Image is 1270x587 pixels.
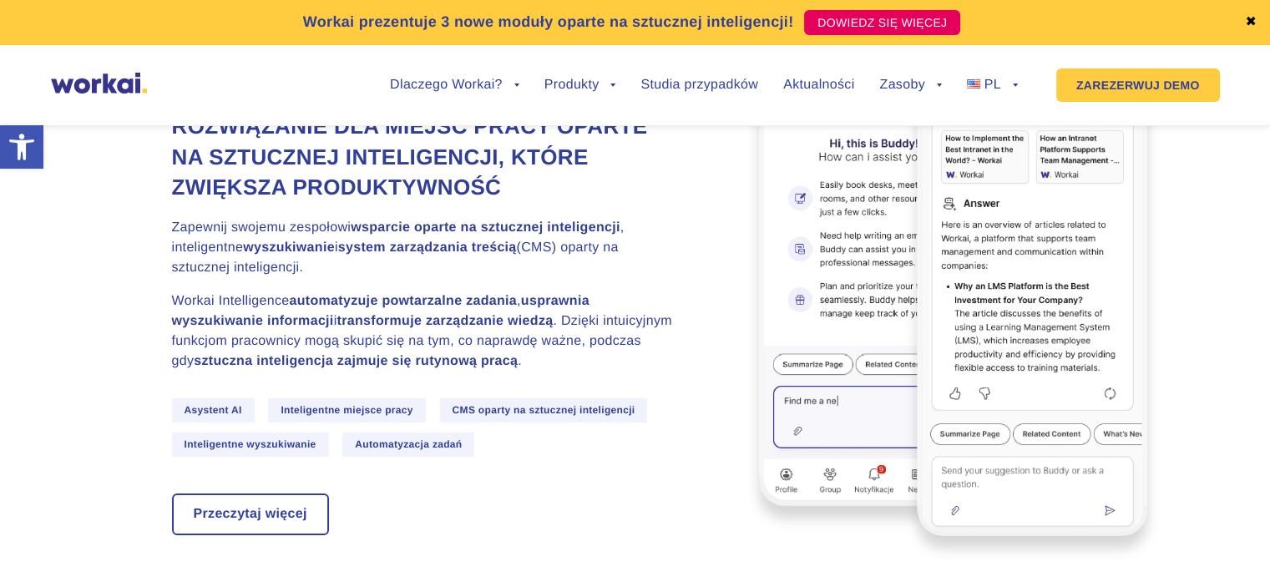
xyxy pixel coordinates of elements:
a: Produkty [544,78,616,92]
font: Automatyzacja zadań [355,438,462,450]
a: Studia przypadków [640,78,758,92]
font: ✖ [1245,15,1257,29]
font: automatyzuje powtarzalne zadania [289,294,517,308]
font: system zarządzania treścią [338,240,517,255]
iframe: Wyskakujące okienko CTA [8,443,459,579]
font: transformuje zarządzanie wiedzą [336,314,553,328]
font: ZAREZERWUJ DEMO [1076,78,1200,92]
a: Aktualności [783,78,854,92]
font: Zasoby [879,78,924,92]
font: Asystent AI [185,404,242,416]
font: (CMS) oparty na sztucznej inteligencji. [172,240,619,275]
font: . Dzięki intuicyjnym funkcjom pracownicy mogą skupić się na tym, co naprawdę ważne, podczas gdy [172,314,672,368]
font: Produkty [544,78,600,92]
font: CMS oparty na sztucznej inteligencji [453,404,635,416]
font: , inteligentne [172,220,625,255]
font: , [517,294,521,308]
font: Rozwiązanie dla miejsc pracy oparte na sztucznej inteligencji, które zwiększa produktywność [172,114,648,200]
font: Zapewnij swojemu zespołowi [172,220,352,235]
a: ZAREZERWUJ DEMO [1056,68,1220,102]
font: Workai Intelligence [172,294,290,308]
font: wyszukiwanie [243,240,335,255]
font: usprawnia wyszukiwanie informacji [172,294,589,328]
font: Aktualności [783,78,854,92]
font: Inteligentne miejsce pracy [281,404,412,416]
font: sztuczna inteligencja zajmuje się rutynową pracą [194,354,518,368]
font: Dlaczego Workai? [390,78,503,92]
font: wsparcie oparte na sztucznej inteligencji [351,220,620,235]
font: Inteligentne wyszukiwanie [185,438,316,450]
font: i [335,240,338,255]
font: i [334,314,337,328]
a: ✖ [1245,16,1257,29]
font: Studia przypadków [640,78,758,92]
font: PL [984,78,1001,92]
font: Workai prezentuje 3 nowe moduły oparte na sztucznej inteligencji! [303,13,794,30]
a: DOWIEDZ SIĘ WIĘCEJ [804,10,960,35]
font: . [518,354,522,368]
font: DOWIEDZ SIĘ WIĘCEJ [817,16,947,29]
